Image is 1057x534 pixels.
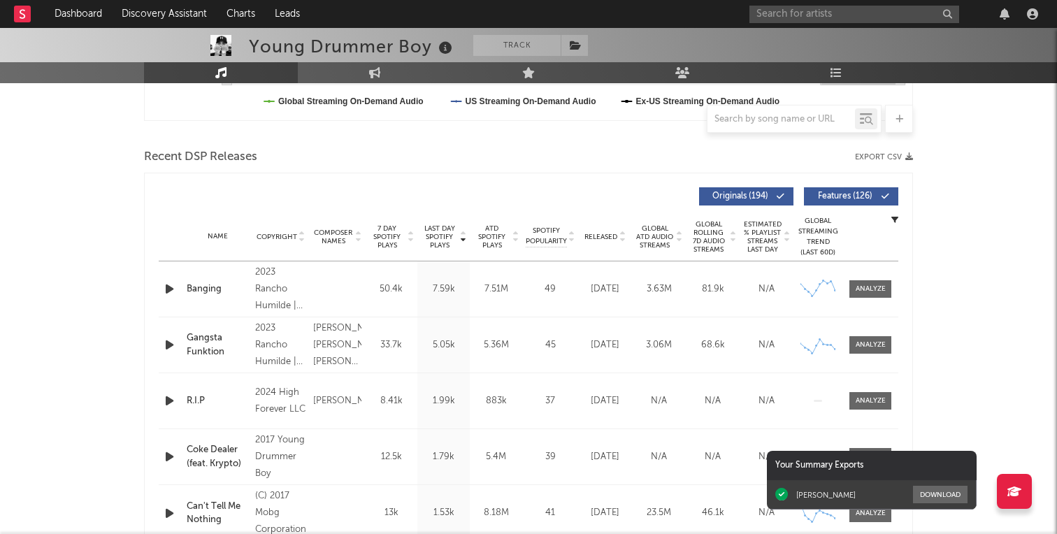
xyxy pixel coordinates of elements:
a: Coke Dealer (feat. Krypto) [187,443,248,470]
div: 46.1k [689,506,736,520]
div: Global Streaming Trend (Last 60D) [797,216,839,258]
div: N/A [689,450,736,464]
div: 2024 High Forever LLC [255,384,306,418]
div: 5.36M [473,338,519,352]
div: 68.6k [689,338,736,352]
div: [PERSON_NAME], [PERSON_NAME] [PERSON_NAME], [PERSON_NAME], [PERSON_NAME] & [PERSON_NAME] [313,320,361,370]
div: N/A [689,394,736,408]
div: 3.06M [635,338,682,352]
div: 3.63M [635,282,682,296]
div: N/A [743,338,790,352]
button: Export CSV [855,153,913,161]
div: 7.59k [421,282,466,296]
button: Originals(194) [699,187,793,205]
div: 49 [526,282,575,296]
div: 12.5k [368,450,414,464]
div: 5.4M [473,450,519,464]
div: 2023 Rancho Humilde | High Forever | Empire 47 [255,264,306,315]
div: [PERSON_NAME] [313,393,361,410]
div: [DATE] [582,450,628,464]
div: 2017 Young Drummer Boy [255,432,306,482]
span: Estimated % Playlist Streams Last Day [743,220,782,254]
input: Search by song name or URL [707,114,855,125]
span: Recent DSP Releases [144,149,257,166]
text: US Streaming On-Demand Audio [466,96,596,106]
div: 2023 Rancho Humilde | High Forever | Empire 47 [255,320,306,370]
div: 81.9k [689,282,736,296]
div: 33.7k [368,338,414,352]
a: R.I.P [187,394,248,408]
a: Gangsta Funktion [187,331,248,359]
div: Your Summary Exports [767,451,977,480]
div: N/A [743,282,790,296]
span: ATD Spotify Plays [473,224,510,250]
div: [DATE] [582,394,628,408]
div: 23.5M [635,506,682,520]
span: Released [584,233,617,241]
div: 50.4k [368,282,414,296]
div: 8.41k [368,394,414,408]
div: N/A [743,394,790,408]
span: Features ( 126 ) [813,192,877,201]
text: Ex-US Streaming On-Demand Audio [636,96,780,106]
span: Originals ( 194 ) [708,192,772,201]
div: 7.51M [473,282,519,296]
div: N/A [743,506,790,520]
div: [DATE] [582,338,628,352]
div: Name [187,231,248,242]
div: N/A [635,450,682,464]
a: Can't Tell Me Nothing [187,500,248,527]
a: Banging [187,282,248,296]
div: 1.79k [421,450,466,464]
span: Global Rolling 7D Audio Streams [689,220,728,254]
div: 37 [526,394,575,408]
div: [DATE] [582,282,628,296]
span: Last Day Spotify Plays [421,224,458,250]
button: Track [473,35,561,56]
div: 13k [368,506,414,520]
button: Download [913,486,968,503]
div: 41 [526,506,575,520]
div: N/A [743,450,790,464]
span: Spotify Popularity [526,226,567,247]
div: 1.53k [421,506,466,520]
div: 883k [473,394,519,408]
span: Composer Names [313,229,353,245]
div: 39 [526,450,575,464]
div: 1.99k [421,394,466,408]
div: Young Drummer Boy [249,35,456,58]
span: Global ATD Audio Streams [635,224,674,250]
div: 5.05k [421,338,466,352]
div: 45 [526,338,575,352]
span: 7 Day Spotify Plays [368,224,405,250]
span: Copyright [257,233,297,241]
text: Global Streaming On-Demand Audio [278,96,424,106]
div: [DATE] [582,506,628,520]
input: Search for artists [749,6,959,23]
div: N/A [635,394,682,408]
button: Features(126) [804,187,898,205]
div: [PERSON_NAME] [796,490,856,500]
div: 8.18M [473,506,519,520]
